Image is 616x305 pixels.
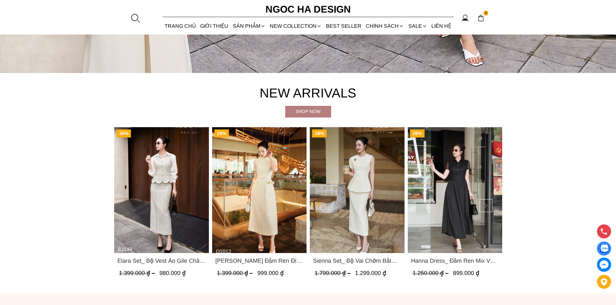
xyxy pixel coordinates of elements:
[412,270,450,276] span: 1.250.000 ₫
[257,270,283,276] span: 999.000 ₫
[453,270,479,276] span: 899.000 ₫
[364,17,406,35] div: Chính sách
[310,127,405,253] a: Product image - Sienna Set_ Bộ Vai Chờm Bất Đối Xứng Mix Chân Váy Bút Chì BJ143
[285,106,331,117] a: Shop now
[477,15,484,22] img: img-CART-ICON-ksit0nf1
[159,270,186,276] span: 980.000 ₫
[260,2,357,17] a: Ngoc Ha Design
[163,17,198,35] a: TRANG CHỦ
[406,17,429,35] a: SALE
[114,127,209,253] a: Product image - Elara Set_ Bộ Vest Áo Gile Chân Váy Bút Chì BJ144
[217,270,254,276] span: 1.399.000 ₫
[411,256,499,265] span: Hanna Dress_ Đầm Ren Mix Vải Thô Màu Đen D1011
[119,270,157,276] span: 1.399.000 ₫
[117,256,206,265] a: Link to Elara Set_ Bộ Vest Áo Gile Chân Váy Bút Chì BJ144
[285,108,331,115] div: Shop now
[324,17,364,35] a: BEST SELLER
[212,127,307,253] a: Product image - Catherine Dress_ Đầm Ren Đính Hoa Túi Màu Kem D1012
[215,256,303,265] span: [PERSON_NAME] Đầm Ren Đính Hoa Túi Màu Kem D1012
[117,256,206,265] span: Elara Set_ Bộ Vest Áo Gile Chân Váy Bút Chì BJ144
[114,83,502,103] h4: New Arrivals
[267,17,324,35] a: NEW COLLECTION
[355,270,386,276] span: 1.299.000 ₫
[231,17,267,35] div: SẢN PHẨM
[411,256,499,265] a: Link to Hanna Dress_ Đầm Ren Mix Vải Thô Màu Đen D1011
[315,270,352,276] span: 1.799.000 ₫
[597,258,611,272] a: messenger
[198,17,231,35] a: GIỚI THIỆU
[313,256,401,265] span: Sienna Set_ Bộ Vai Chờm Bất Đối Xứng Mix Chân Váy Bút Chì BJ143
[215,256,303,265] a: Link to Catherine Dress_ Đầm Ren Đính Hoa Túi Màu Kem D1012
[429,17,453,35] a: LIÊN HỆ
[407,127,502,253] a: Product image - Hanna Dress_ Đầm Ren Mix Vải Thô Màu Đen D1011
[600,245,608,253] img: Display image
[597,241,611,256] a: Display image
[483,11,489,16] span: 0
[313,256,401,265] a: Link to Sienna Set_ Bộ Vai Chờm Bất Đối Xứng Mix Chân Váy Bút Chì BJ143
